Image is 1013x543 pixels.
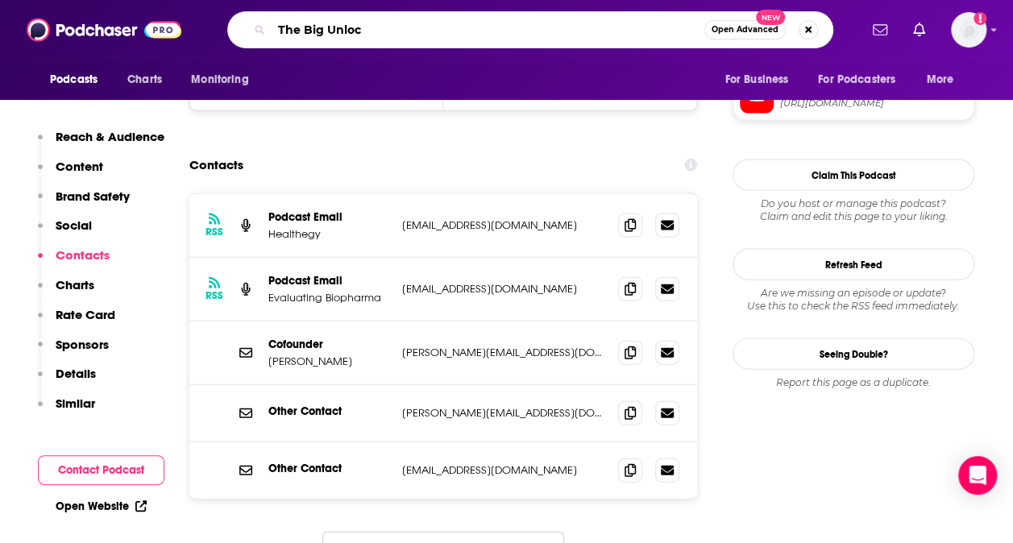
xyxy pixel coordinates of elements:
[50,68,98,91] span: Podcasts
[56,189,130,204] p: Brand Safety
[180,64,269,95] button: open menu
[724,68,788,91] span: For Business
[958,456,997,495] div: Open Intercom Messenger
[780,97,967,110] span: https://www.youtube.com/@AestheticsInnovationSummit
[38,247,110,277] button: Contacts
[272,17,704,43] input: Search podcasts, credits, & more...
[756,10,785,25] span: New
[268,404,389,418] p: Other Contact
[268,462,389,475] p: Other Contact
[56,396,95,411] p: Similar
[38,159,103,189] button: Content
[268,354,389,368] p: [PERSON_NAME]
[56,277,94,292] p: Charts
[38,396,95,425] button: Similar
[733,197,974,210] span: Do you host or manage this podcast?
[206,289,223,302] h3: RSS
[402,463,605,477] p: [EMAIL_ADDRESS][DOMAIN_NAME]
[56,337,109,352] p: Sponsors
[951,12,986,48] img: User Profile
[402,406,605,420] p: [PERSON_NAME][EMAIL_ADDRESS][DOMAIN_NAME]
[117,64,172,95] a: Charts
[38,455,164,485] button: Contact Podcast
[704,20,786,39] button: Open AdvancedNew
[227,11,833,48] div: Search podcasts, credits, & more...
[56,307,115,322] p: Rate Card
[733,197,974,223] div: Claim and edit this page to your liking.
[56,129,164,144] p: Reach & Audience
[56,218,92,233] p: Social
[189,150,243,180] h2: Contacts
[733,376,974,389] div: Report this page as a duplicate.
[38,307,115,337] button: Rate Card
[733,249,974,280] button: Refresh Feed
[866,16,894,44] a: Show notifications dropdown
[712,26,778,34] span: Open Advanced
[38,189,130,218] button: Brand Safety
[713,64,808,95] button: open menu
[927,68,954,91] span: More
[268,338,389,351] p: Cofounder
[56,159,103,174] p: Content
[56,366,96,381] p: Details
[268,210,389,224] p: Podcast Email
[38,337,109,367] button: Sponsors
[127,68,162,91] span: Charts
[38,366,96,396] button: Details
[268,291,389,305] p: Evaluating Biopharma
[56,247,110,263] p: Contacts
[38,218,92,247] button: Social
[951,12,986,48] button: Show profile menu
[402,346,605,359] p: [PERSON_NAME][EMAIL_ADDRESS][DOMAIN_NAME]
[733,287,974,313] div: Are we missing an episode or update? Use this to check the RSS feed immediately.
[402,282,605,296] p: [EMAIL_ADDRESS][DOMAIN_NAME]
[907,16,932,44] a: Show notifications dropdown
[974,12,986,25] svg: Add a profile image
[56,499,147,513] a: Open Website
[807,64,919,95] button: open menu
[268,227,389,241] p: Healthegy
[39,64,118,95] button: open menu
[206,226,223,238] h3: RSS
[951,12,986,48] span: Logged in as Tessarossi87
[191,68,248,91] span: Monitoring
[915,64,974,95] button: open menu
[27,15,181,45] img: Podchaser - Follow, Share and Rate Podcasts
[733,338,974,370] a: Seeing Double?
[402,218,605,232] p: [EMAIL_ADDRESS][DOMAIN_NAME]
[733,160,974,191] button: Claim This Podcast
[38,277,94,307] button: Charts
[38,129,164,159] button: Reach & Audience
[268,274,389,288] p: Podcast Email
[818,68,895,91] span: For Podcasters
